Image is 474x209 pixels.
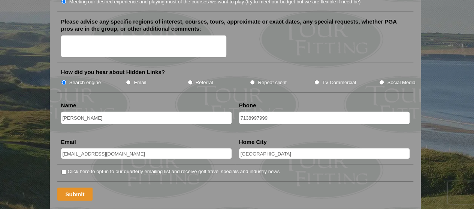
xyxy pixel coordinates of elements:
[69,79,101,86] label: Search engine
[387,79,415,86] label: Social Media
[134,79,146,86] label: Email
[61,138,76,146] label: Email
[61,68,165,76] label: How did you hear about Hidden Links?
[239,102,256,109] label: Phone
[258,79,287,86] label: Repeat client
[68,168,280,175] label: Click here to opt-in to our quarterly emailing list and receive golf travel specials and industry...
[239,138,267,146] label: Home City
[322,79,356,86] label: TV Commercial
[61,18,410,33] label: Please advise any specific regions of interest, courses, tours, approximate or exact dates, any s...
[57,188,93,201] input: Submit
[61,102,76,109] label: Name
[196,79,213,86] label: Referral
